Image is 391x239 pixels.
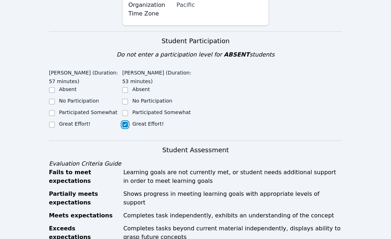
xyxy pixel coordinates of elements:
[59,98,99,104] label: No Participation
[59,109,117,115] label: Participated Somewhat
[128,1,172,18] label: Organization Time Zone
[49,190,119,207] div: Partially meets expectations
[59,121,90,127] label: Great Effort!
[49,211,119,220] div: Meets expectations
[122,66,195,86] legend: [PERSON_NAME] (Duration: 53 minutes)
[49,159,342,168] div: Evaluation Criteria Guide
[132,98,172,104] label: No Participation
[49,66,122,86] legend: [PERSON_NAME] (Duration: 57 minutes)
[59,86,77,92] label: Absent
[123,190,342,207] div: Shows progress in meeting learning goals with appropriate levels of support
[123,168,342,185] div: Learning goals are not currently met, or student needs additional support in order to meet learni...
[49,50,342,59] div: Do not enter a participation level for students
[123,211,342,220] div: Completes task independently, exhibits an understanding of the concept
[132,121,164,127] label: Great Effort!
[49,36,342,46] h3: Student Participation
[49,168,119,185] div: Fails to meet expectations
[132,109,191,115] label: Participated Somewhat
[49,145,342,155] h3: Student Assessment
[132,86,150,92] label: Absent
[177,1,263,9] div: Pacific
[224,51,249,58] span: ABSENT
